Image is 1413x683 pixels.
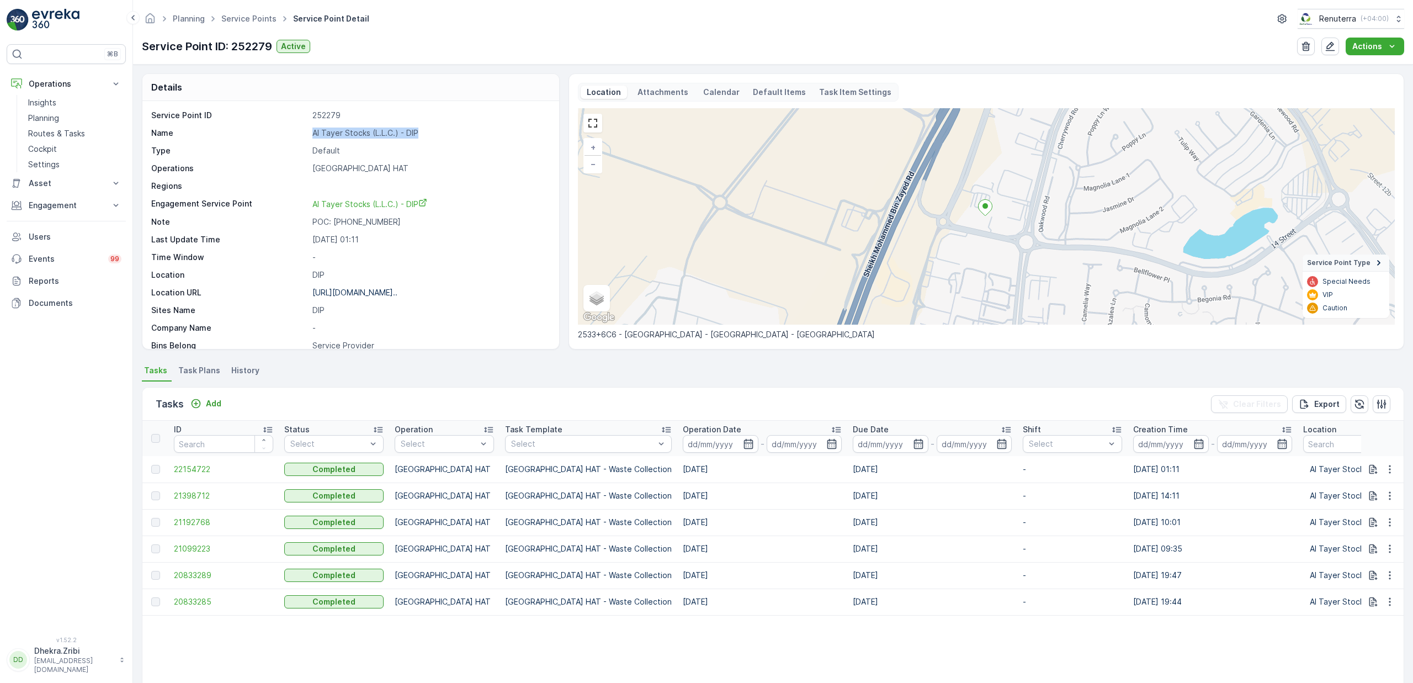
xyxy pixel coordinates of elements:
p: [GEOGRAPHIC_DATA] HAT [395,517,494,528]
input: dd/mm/yyyy [683,435,758,453]
div: Toggle Row Selected [151,465,160,474]
img: logo [7,9,29,31]
div: Toggle Row Selected [151,518,160,527]
p: Completed [312,596,355,607]
p: [GEOGRAPHIC_DATA] HAT [395,464,494,475]
p: Location [151,269,308,280]
a: Layers [585,286,609,310]
p: Service Point ID: 252279 [142,38,272,55]
td: [DATE] [677,456,847,483]
td: [DATE] [847,456,1017,483]
p: Time Window [151,252,308,263]
p: - [1023,517,1122,528]
button: Active [277,40,310,53]
button: Completed [284,542,384,555]
p: - [1023,490,1122,501]
p: Planning [28,113,59,124]
img: Google [581,310,617,325]
td: [DATE] [847,589,1017,615]
span: 21192768 [174,517,273,528]
td: [DATE] 01:11 [1128,456,1298,483]
a: Documents [7,292,126,314]
p: [URL][DOMAIN_NAME].. [312,288,397,297]
p: Type [151,145,308,156]
p: - [1211,437,1215,451]
p: Status [284,424,310,435]
td: [DATE] [677,483,847,509]
p: - [1023,543,1122,554]
td: [DATE] 09:35 [1128,536,1298,562]
span: 20833285 [174,596,273,607]
p: Last Update Time [151,234,308,245]
p: Operation Date [683,424,741,435]
a: 21398712 [174,490,273,501]
button: DDDhekra.Zribi[EMAIL_ADDRESS][DOMAIN_NAME] [7,645,126,674]
a: Zoom In [585,139,601,156]
p: [GEOGRAPHIC_DATA] HAT - Waste Collection [505,517,672,528]
img: logo_light-DOdMpM7g.png [32,9,79,31]
p: - [761,437,764,451]
p: - [931,437,934,451]
p: Select [290,438,366,449]
span: History [231,365,259,376]
a: Homepage [144,17,156,26]
input: dd/mm/yyyy [1217,435,1293,453]
td: [DATE] [677,562,847,589]
td: [DATE] 10:01 [1128,509,1298,536]
a: Routes & Tasks [24,126,126,141]
p: Shift [1023,424,1041,435]
p: Actions [1352,41,1382,52]
p: Renuterra [1319,13,1356,24]
p: Service Point ID [151,110,308,121]
button: Actions [1346,38,1404,55]
p: [GEOGRAPHIC_DATA] HAT - Waste Collection [505,543,672,554]
p: Dhekra.Zribi [34,645,114,656]
p: Engagement [29,200,104,211]
td: [DATE] [847,562,1017,589]
p: Bins Belong [151,340,308,351]
p: Active [281,41,306,52]
p: 252279 [312,110,548,121]
p: Select [511,438,655,449]
p: Location URL [151,287,308,298]
span: Task Plans [178,365,220,376]
td: [DATE] [847,536,1017,562]
p: - [1023,464,1122,475]
p: - [1023,570,1122,581]
p: Operations [151,163,308,174]
span: Service Point Type [1307,258,1370,267]
a: Reports [7,270,126,292]
button: Completed [284,489,384,502]
button: Export [1292,395,1346,413]
button: Operations [7,73,126,95]
span: Service Point Detail [291,13,371,24]
p: Settings [28,159,60,170]
p: Default Items [753,87,806,98]
p: Special Needs [1322,277,1370,286]
p: Details [151,81,182,94]
p: - [312,322,548,333]
td: [DATE] 19:44 [1128,589,1298,615]
button: Engagement [7,194,126,216]
p: POC: [PHONE_NUMBER] [312,216,548,227]
p: Clear Filters [1233,399,1281,410]
span: 20833289 [174,570,273,581]
input: Search [174,435,273,453]
p: [GEOGRAPHIC_DATA] HAT [395,490,494,501]
button: Add [186,397,226,410]
p: [GEOGRAPHIC_DATA] HAT - Waste Collection [505,596,672,607]
p: Select [1029,438,1105,449]
td: [DATE] [677,509,847,536]
p: Creation Time [1133,424,1188,435]
button: Renuterra(+04:00) [1298,9,1404,29]
button: Completed [284,595,384,608]
input: dd/mm/yyyy [767,435,842,453]
a: Planning [173,14,205,23]
a: Cockpit [24,141,126,157]
span: v 1.52.2 [7,637,126,643]
p: Completed [312,490,355,501]
p: Reports [29,276,121,287]
div: Toggle Row Selected [151,571,160,580]
span: − [591,159,596,168]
